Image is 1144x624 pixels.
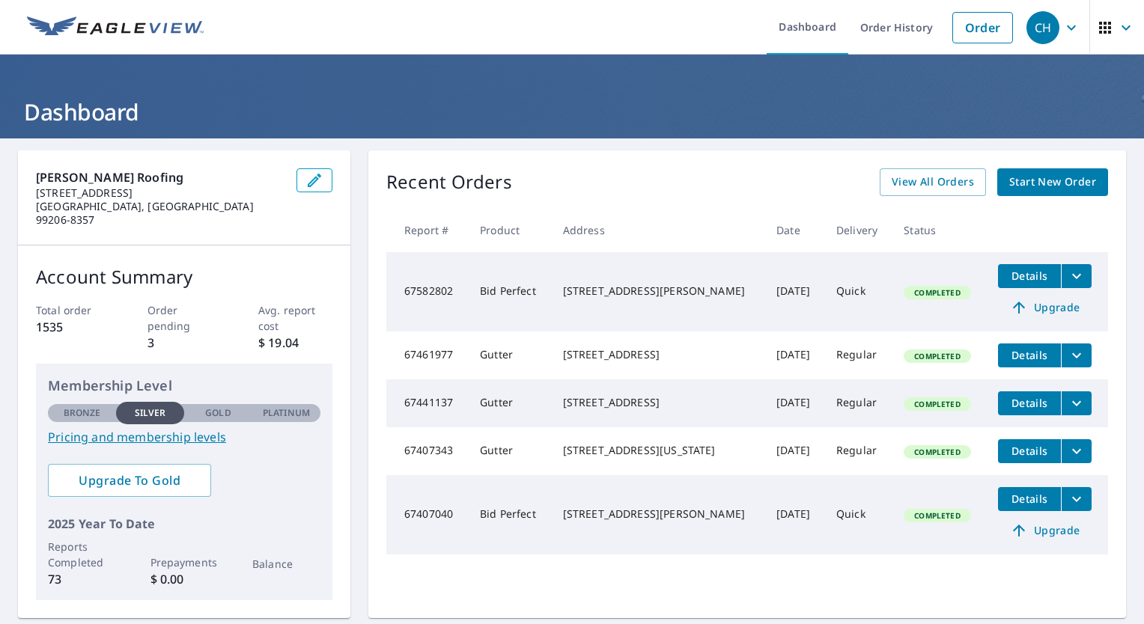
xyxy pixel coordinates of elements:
[952,12,1013,43] a: Order
[258,302,332,334] p: Avg. report cost
[764,208,824,252] th: Date
[258,334,332,352] p: $ 19.04
[386,331,468,379] td: 67461977
[386,379,468,427] td: 67441137
[48,428,320,446] a: Pricing and membership levels
[905,399,969,409] span: Completed
[205,406,231,420] p: Gold
[263,406,310,420] p: Platinum
[764,331,824,379] td: [DATE]
[36,186,285,200] p: [STREET_ADDRESS]
[147,334,222,352] p: 3
[386,168,512,196] p: Recent Orders
[36,200,285,227] p: [GEOGRAPHIC_DATA], [GEOGRAPHIC_DATA] 99206-8357
[563,347,753,362] div: [STREET_ADDRESS]
[150,570,219,588] p: $ 0.00
[551,208,765,252] th: Address
[824,427,892,475] td: Regular
[386,208,468,252] th: Report #
[563,395,753,410] div: [STREET_ADDRESS]
[997,168,1108,196] a: Start New Order
[147,302,222,334] p: Order pending
[48,464,211,497] a: Upgrade To Gold
[998,264,1061,288] button: detailsBtn-67582802
[1007,269,1052,283] span: Details
[1061,439,1092,463] button: filesDropdownBtn-67407343
[252,556,320,572] p: Balance
[468,331,551,379] td: Gutter
[1007,396,1052,410] span: Details
[468,475,551,554] td: Bid Perfect
[135,406,166,420] p: Silver
[36,168,285,186] p: [PERSON_NAME] Roofing
[48,515,320,533] p: 2025 Year To Date
[18,97,1126,127] h1: Dashboard
[1061,343,1092,367] button: filesDropdownBtn-67461977
[48,376,320,396] p: Membership Level
[824,331,892,379] td: Regular
[905,287,969,298] span: Completed
[48,570,116,588] p: 73
[386,427,468,475] td: 67407343
[998,296,1092,319] a: Upgrade
[998,519,1092,542] a: Upgrade
[764,252,824,331] td: [DATE]
[892,173,974,192] span: View All Orders
[824,208,892,252] th: Delivery
[1007,521,1083,539] span: Upgrade
[880,168,986,196] a: View All Orders
[824,252,892,331] td: Quick
[824,475,892,554] td: Quick
[998,439,1061,463] button: detailsBtn-67407343
[764,475,824,554] td: [DATE]
[1009,173,1096,192] span: Start New Order
[998,391,1061,415] button: detailsBtn-67441137
[386,475,468,554] td: 67407040
[27,16,204,39] img: EV Logo
[905,447,969,457] span: Completed
[764,379,824,427] td: [DATE]
[998,487,1061,511] button: detailsBtn-67407040
[150,554,219,570] p: Prepayments
[1007,492,1052,506] span: Details
[36,302,110,318] p: Total order
[1007,299,1083,316] span: Upgrade
[892,208,986,252] th: Status
[64,406,101,420] p: Bronze
[905,351,969,361] span: Completed
[1007,444,1052,458] span: Details
[60,472,199,489] span: Upgrade To Gold
[824,379,892,427] td: Regular
[468,379,551,427] td: Gutter
[563,443,753,458] div: [STREET_ADDRESS][US_STATE]
[1026,11,1059,44] div: CH
[36,263,332,290] p: Account Summary
[468,208,551,252] th: Product
[468,427,551,475] td: Gutter
[36,318,110,336] p: 1535
[905,510,969,521] span: Completed
[764,427,824,475] td: [DATE]
[48,539,116,570] p: Reports Completed
[1007,348,1052,362] span: Details
[468,252,551,331] td: Bid Perfect
[1061,391,1092,415] button: filesDropdownBtn-67441137
[1061,264,1092,288] button: filesDropdownBtn-67582802
[1061,487,1092,511] button: filesDropdownBtn-67407040
[386,252,468,331] td: 67582802
[563,507,753,521] div: [STREET_ADDRESS][PERSON_NAME]
[563,284,753,299] div: [STREET_ADDRESS][PERSON_NAME]
[998,343,1061,367] button: detailsBtn-67461977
